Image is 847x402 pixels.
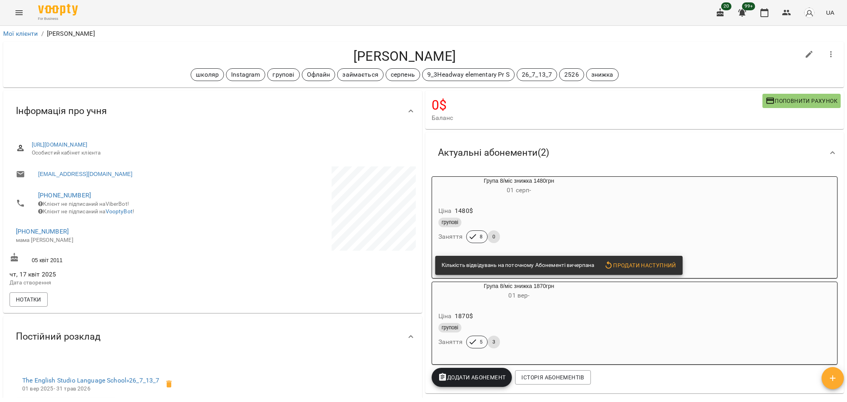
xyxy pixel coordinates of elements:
button: Поповнити рахунок [762,94,841,108]
div: Постійний розклад [3,316,422,357]
p: групові [272,70,294,79]
span: 01 вер - [508,292,529,299]
span: Поповнити рахунок [766,96,837,106]
span: 8 [475,233,487,240]
div: Кількість відвідувань на поточному Абонементі вичерпана [442,258,594,273]
nav: breadcrumb [3,29,844,39]
h6: Заняття [438,336,463,348]
div: Інформація про учня [3,91,422,131]
p: школяр [196,70,219,79]
div: Актуальні абонементи(2) [425,132,844,173]
span: Додати Абонемент [438,373,506,382]
a: VooptyBot [106,208,133,215]
span: Особистий кабінет клієнта [32,149,409,157]
p: 9_3Headway elementary Pr S [427,70,509,79]
span: 5 [475,338,487,346]
span: Клієнт не підписаний на ViberBot! [38,201,129,207]
div: 05 квіт 2011 [8,251,212,266]
div: Група 8/міс знижка 1480грн [432,177,606,196]
span: For Business [38,16,78,21]
div: Офлайн [302,68,336,81]
span: 20 [721,2,731,10]
a: [URL][DOMAIN_NAME] [32,141,88,148]
button: UA [823,5,837,20]
span: групові [438,324,461,331]
p: 01 вер 2025 - 31 трав 2026 [22,385,160,393]
span: Актуальні абонементи ( 2 ) [438,147,549,159]
a: The English Studio Language School»26_7_13_7 [22,377,160,384]
span: 01 серп - [507,186,531,194]
span: Баланс [432,113,762,123]
li: / [41,29,44,39]
span: Інформація про учня [16,105,107,117]
div: знижка [586,68,619,81]
p: 1870 $ [455,311,473,321]
span: Продати наступний [604,261,676,270]
h4: [PERSON_NAME] [10,48,800,64]
span: 0 [488,233,500,240]
span: Постійний розклад [16,330,100,343]
p: Офлайн [307,70,330,79]
span: Клієнт не підписаний на ! [38,208,134,215]
p: Дата створення [10,279,211,287]
h6: Ціна [438,205,452,216]
div: Instagram [226,68,265,81]
span: чт, 17 квіт 2025 [10,270,211,279]
div: займається [337,68,383,81]
p: займається [342,70,378,79]
span: групові [438,219,461,226]
button: Історія абонементів [515,370,590,385]
div: Група 8/міс знижка 1870грн [432,282,606,301]
button: Продати наступний [601,258,679,273]
p: мама [PERSON_NAME] [16,236,205,244]
img: Voopty Logo [38,4,78,15]
img: avatar_s.png [804,7,815,18]
p: 26_7_13_7 [522,70,552,79]
div: групові [267,68,299,81]
p: 2526 [564,70,579,79]
p: 1480 $ [455,206,473,216]
span: Історія абонементів [521,373,584,382]
span: Видалити клієнта з групи 26_7_13_7 для курсу 26_7_13_7? [160,375,179,394]
span: UA [826,8,834,17]
a: Мої клієнти [3,30,38,37]
div: 9_3Headway elementary Pr S [422,68,515,81]
h6: Заняття [438,231,463,242]
p: серпень [391,70,415,79]
div: 26_7_13_7 [517,68,557,81]
span: 99+ [742,2,755,10]
button: Група 8/міс знижка 1480грн01 серп- Ціна1480$груповіЗаняття80 [432,177,606,253]
a: [EMAIL_ADDRESS][DOMAIN_NAME] [38,170,132,178]
span: Нотатки [16,295,41,304]
button: Додати Абонемент [432,368,512,387]
p: Instagram [231,70,260,79]
div: 2526 [559,68,584,81]
div: школяр [191,68,224,81]
a: [PHONE_NUMBER] [38,191,91,199]
a: [PHONE_NUMBER] [16,228,69,235]
h6: Ціна [438,311,452,322]
div: серпень [386,68,420,81]
p: [PERSON_NAME] [47,29,95,39]
h4: 0 $ [432,97,762,113]
span: 3 [488,338,500,346]
button: Menu [10,3,29,22]
button: Група 8/міс знижка 1870грн01 вер- Ціна1870$груповіЗаняття53 [432,282,606,358]
button: Нотатки [10,292,48,307]
p: знижка [591,70,614,79]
